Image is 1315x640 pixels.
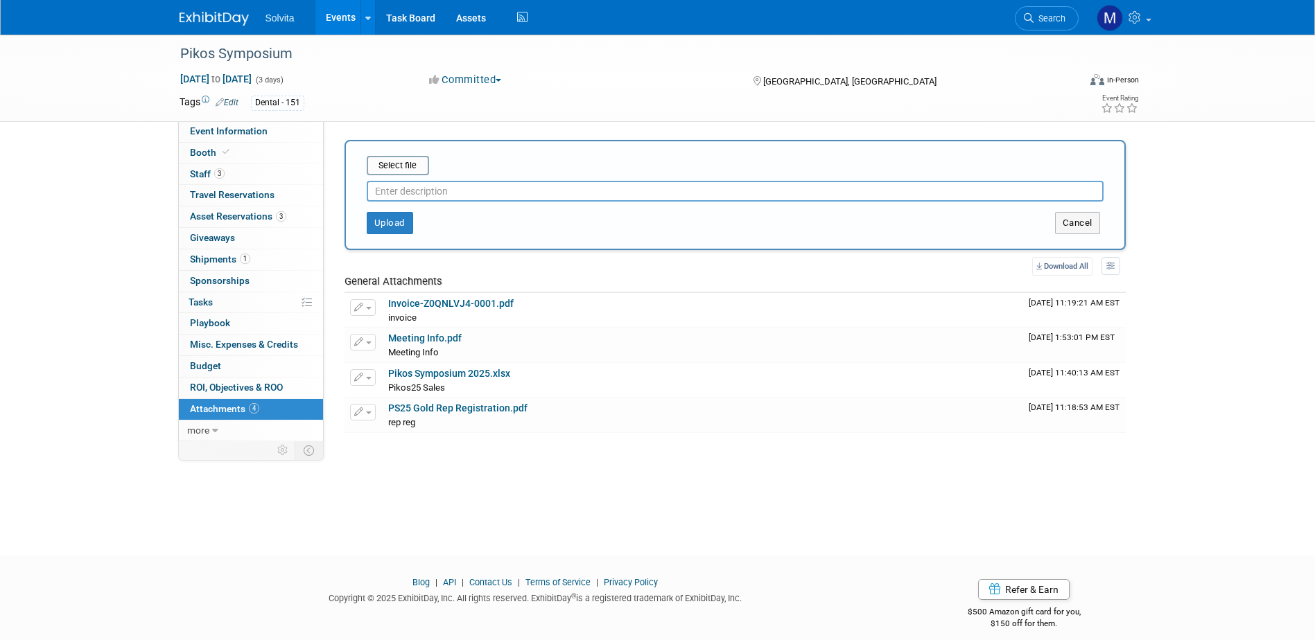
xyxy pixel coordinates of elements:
[388,298,514,309] a: Invoice-Z0QNLVJ4-0001.pdf
[190,211,286,222] span: Asset Reservations
[388,312,417,323] span: invoice
[179,185,323,206] a: Travel Reservations
[179,164,323,185] a: Staff3
[209,73,223,85] span: to
[345,275,442,287] span: General Attachments
[190,125,268,136] span: Event Information
[412,577,430,587] a: Blog
[388,417,415,427] span: rep reg
[190,275,250,286] span: Sponsorships
[1029,332,1115,342] span: Upload Timestamp
[187,425,209,436] span: more
[179,335,323,355] a: Misc. Expenses & Credits
[179,356,323,377] a: Budget
[1029,298,1120,308] span: Upload Timestamp
[180,73,252,85] span: [DATE] [DATE]
[458,577,467,587] span: |
[179,121,323,142] a: Event Information
[254,75,284,85] span: (3 days)
[240,254,250,264] span: 1
[1023,363,1126,398] td: Upload Timestamp
[179,292,323,313] a: Tasks
[763,76,937,87] span: [GEOGRAPHIC_DATA], [GEOGRAPHIC_DATA]
[180,589,892,605] div: Copyright © 2025 ExhibitDay, Inc. All rights reserved. ExhibitDay is a registered trademark of Ex...
[271,441,295,459] td: Personalize Event Tab Strip
[179,249,323,270] a: Shipments1
[190,339,298,350] span: Misc. Expenses & Credits
[1097,5,1123,31] img: Matthew Burns
[367,181,1104,202] input: Enter description
[593,577,602,587] span: |
[179,377,323,398] a: ROI, Objectives & ROO
[179,313,323,334] a: Playbook
[912,597,1136,629] div: $500 Amazon gift card for you,
[388,368,510,379] a: Pikos Symposium 2025.xlsx
[424,73,507,87] button: Committed
[1015,6,1079,30] a: Search
[388,347,439,357] span: Meeting Info
[251,96,304,110] div: Dental - 151
[190,189,275,200] span: Travel Reservations
[443,577,456,587] a: API
[1023,293,1126,328] td: Upload Timestamp
[514,577,523,587] span: |
[1029,368,1120,377] span: Upload Timestamp
[179,143,323,163] a: Booth
[189,296,213,308] span: Tasks
[190,360,221,371] span: Budget
[1101,95,1138,102] div: Event Rating
[179,206,323,227] a: Asset Reservations3
[180,12,249,26] img: ExhibitDay
[1034,13,1065,24] span: Search
[223,148,229,156] i: Booth reservation complete
[214,168,225,179] span: 3
[180,95,238,111] td: Tags
[190,317,230,328] span: Playbook
[1023,328,1126,362] td: Upload Timestamp
[179,420,323,441] a: more
[388,382,445,393] span: Pikos25 Sales
[1106,75,1139,85] div: In-Person
[978,579,1070,600] a: Refer & Earn
[525,577,591,587] a: Terms of Service
[388,332,462,344] a: Meeting Info.pdf
[216,98,238,107] a: Edit
[190,254,250,265] span: Shipments
[179,399,323,420] a: Attachments4
[1055,212,1100,234] button: Cancel
[265,12,295,24] span: Solvita
[1029,402,1120,412] span: Upload Timestamp
[388,402,528,414] a: PS25 Gold Rep Registration.pdf
[1023,398,1126,432] td: Upload Timestamp
[912,618,1136,630] div: $150 off for them.
[469,577,512,587] a: Contact Us
[367,212,413,234] button: Upload
[190,403,259,414] span: Attachments
[997,72,1140,93] div: Event Format
[179,271,323,292] a: Sponsorships
[1090,74,1104,85] img: Format-Inperson.png
[179,228,323,249] a: Giveaways
[432,577,441,587] span: |
[190,382,283,393] span: ROI, Objectives & ROO
[604,577,658,587] a: Privacy Policy
[276,211,286,222] span: 3
[295,441,323,459] td: Toggle Event Tabs
[249,403,259,414] span: 4
[190,232,235,243] span: Giveaways
[1032,257,1092,276] a: Download All
[190,147,232,158] span: Booth
[175,42,1058,66] div: Pikos Symposium
[190,168,225,179] span: Staff
[571,592,576,600] sup: ®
